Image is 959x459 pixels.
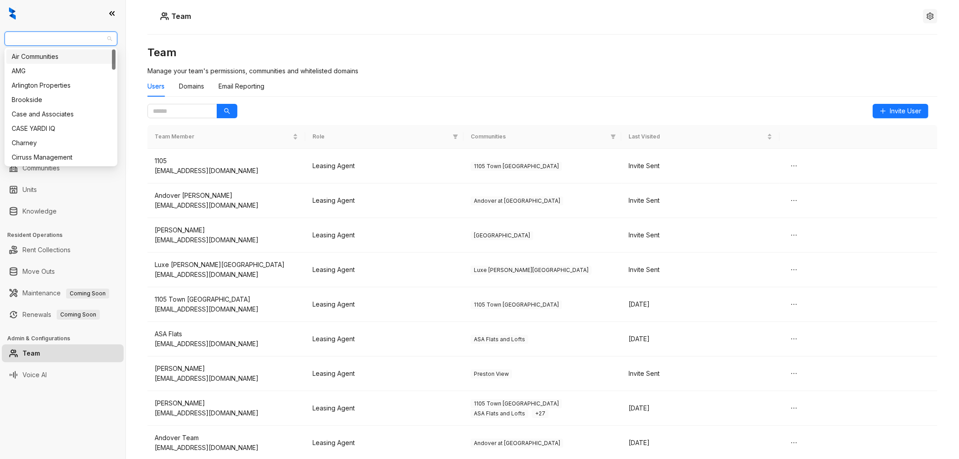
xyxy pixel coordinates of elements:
[471,370,512,379] span: Preston View
[611,134,616,139] span: filter
[6,49,116,64] div: Air Communities
[2,263,124,281] li: Move Outs
[6,64,116,78] div: AMG
[147,45,937,60] h3: Team
[22,181,37,199] a: Units
[160,12,169,21] img: Users
[155,443,298,453] div: [EMAIL_ADDRESS][DOMAIN_NAME]
[155,201,298,210] div: [EMAIL_ADDRESS][DOMAIN_NAME]
[147,81,165,91] div: Users
[629,299,772,309] div: [DATE]
[155,156,298,166] div: 1105
[629,403,772,413] div: [DATE]
[471,409,528,418] span: ASA Flats and Lofts
[471,133,607,141] span: Communities
[305,149,463,183] td: Leasing Agent
[57,310,100,320] span: Coming Soon
[22,202,57,220] a: Knowledge
[471,439,563,448] span: Andover at [GEOGRAPHIC_DATA]
[155,133,291,141] span: Team Member
[305,218,463,253] td: Leasing Agent
[155,166,298,176] div: [EMAIL_ADDRESS][DOMAIN_NAME]
[2,306,124,324] li: Renewals
[305,357,463,391] td: Leasing Agent
[2,202,124,220] li: Knowledge
[890,106,921,116] span: Invite User
[155,433,298,443] div: Andover Team
[22,344,40,362] a: Team
[6,93,116,107] div: Brookside
[2,159,124,177] li: Communities
[155,270,298,280] div: [EMAIL_ADDRESS][DOMAIN_NAME]
[305,391,463,426] td: Leasing Agent
[629,133,765,141] span: Last Visited
[2,366,124,384] li: Voice AI
[790,405,798,412] span: ellipsis
[12,80,110,90] div: Arlington Properties
[873,104,928,118] button: Invite User
[471,162,562,171] span: 1105 Town [GEOGRAPHIC_DATA]
[305,322,463,357] td: Leasing Agent
[7,231,125,239] h3: Resident Operations
[629,161,772,171] div: Invite Sent
[629,438,772,448] div: [DATE]
[621,125,779,149] th: Last Visited
[629,369,772,379] div: Invite Sent
[471,335,528,344] span: ASA Flats and Lofts
[155,294,298,304] div: 1105 Town [GEOGRAPHIC_DATA]
[147,67,358,75] span: Manage your team's permissions, communities and whitelisted domains
[790,301,798,308] span: ellipsis
[12,66,110,76] div: AMG
[12,95,110,105] div: Brookside
[155,339,298,349] div: [EMAIL_ADDRESS][DOMAIN_NAME]
[790,162,798,169] span: ellipsis
[790,197,798,204] span: ellipsis
[66,289,109,299] span: Coming Soon
[155,398,298,408] div: [PERSON_NAME]
[2,60,124,78] li: Leads
[790,370,798,377] span: ellipsis
[471,300,562,309] span: 1105 Town [GEOGRAPHIC_DATA]
[169,11,191,22] h5: Team
[12,52,110,62] div: Air Communities
[2,120,124,138] li: Collections
[22,241,71,259] a: Rent Collections
[2,99,124,117] li: Leasing
[12,152,110,162] div: Cirruss Management
[179,81,204,91] div: Domains
[2,344,124,362] li: Team
[471,231,533,240] span: [GEOGRAPHIC_DATA]
[2,284,124,302] li: Maintenance
[9,7,16,20] img: logo
[155,304,298,314] div: [EMAIL_ADDRESS][DOMAIN_NAME]
[927,13,934,20] span: setting
[6,107,116,121] div: Case and Associates
[12,109,110,119] div: Case and Associates
[629,334,772,344] div: [DATE]
[629,196,772,205] div: Invite Sent
[880,108,886,114] span: plus
[305,287,463,322] td: Leasing Agent
[453,134,458,139] span: filter
[155,235,298,245] div: [EMAIL_ADDRESS][DOMAIN_NAME]
[22,159,60,177] a: Communities
[155,408,298,418] div: [EMAIL_ADDRESS][DOMAIN_NAME]
[6,136,116,150] div: Charney
[224,108,230,114] span: search
[155,191,298,201] div: Andover [PERSON_NAME]
[6,150,116,165] div: Cirruss Management
[155,374,298,383] div: [EMAIL_ADDRESS][DOMAIN_NAME]
[471,399,562,408] span: 1105 Town [GEOGRAPHIC_DATA]
[155,260,298,270] div: Luxe [PERSON_NAME][GEOGRAPHIC_DATA]
[155,329,298,339] div: ASA Flats
[790,232,798,239] span: ellipsis
[10,32,112,45] span: Magnolia Capital
[2,181,124,199] li: Units
[451,131,460,143] span: filter
[155,364,298,374] div: [PERSON_NAME]
[6,121,116,136] div: CASE YARDI IQ
[790,266,798,273] span: ellipsis
[305,125,463,149] th: Role
[22,366,47,384] a: Voice AI
[790,335,798,343] span: ellipsis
